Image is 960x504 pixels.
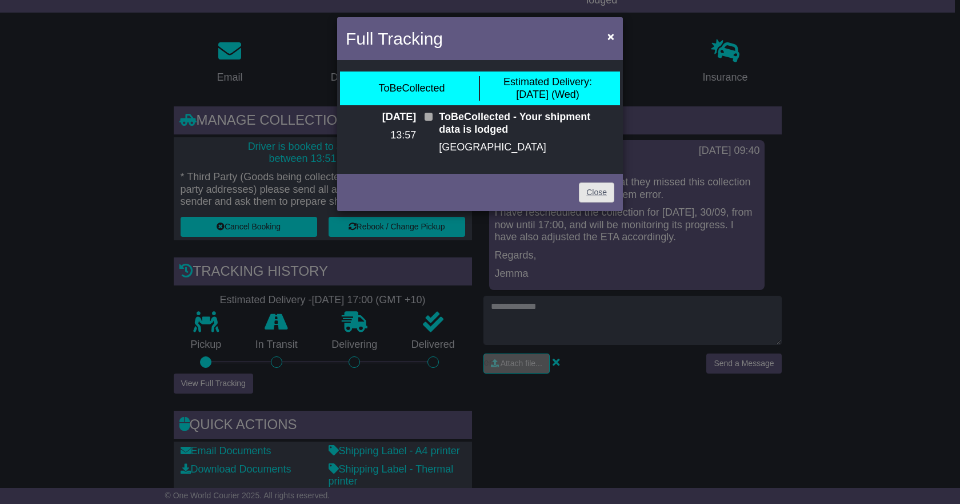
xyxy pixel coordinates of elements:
a: Close [579,182,614,203]
p: 13:57 [346,129,416,142]
span: Estimated Delivery: [503,76,592,88]
div: [DATE] (Wed) [503,76,592,101]
button: Close [602,25,620,48]
h4: Full Tracking [346,26,443,51]
p: [GEOGRAPHIC_DATA] [439,141,614,154]
div: ToBeCollected [378,82,445,95]
p: [DATE] [346,111,416,124]
span: × [607,30,614,43]
p: ToBeCollected - Your shipment data is lodged [439,111,614,136]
